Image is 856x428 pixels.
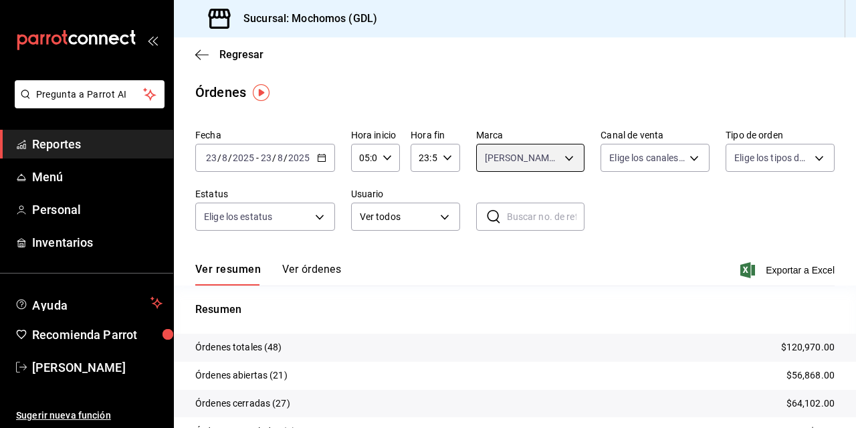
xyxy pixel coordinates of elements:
p: Resumen [195,302,835,318]
p: $64,102.00 [786,397,835,411]
div: Órdenes [195,82,246,102]
div: Pestañas de navegación [195,263,341,286]
label: Hora fin [411,130,459,140]
input: -- [260,152,272,163]
button: Ver órdenes [282,263,341,286]
p: Órdenes cerradas (27) [195,397,290,411]
font: Sugerir nueva función [16,410,111,421]
span: / [272,152,276,163]
label: Marca [476,130,585,140]
input: ---- [232,152,255,163]
font: Personal [32,203,81,217]
input: -- [221,152,228,163]
p: $56,868.00 [786,368,835,383]
span: / [228,152,232,163]
label: Fecha [195,130,335,140]
font: Recomienda Parrot [32,328,137,342]
span: / [217,152,221,163]
font: Reportes [32,137,81,151]
font: Menú [32,170,64,184]
font: Exportar a Excel [766,265,835,276]
font: [PERSON_NAME] [32,360,126,374]
font: Inventarios [32,235,93,249]
button: open_drawer_menu [147,35,158,45]
label: Canal de venta [601,130,710,140]
span: Regresar [219,48,263,61]
label: Tipo de orden [726,130,835,140]
button: Exportar a Excel [743,262,835,278]
input: -- [277,152,284,163]
span: / [284,152,288,163]
span: Pregunta a Parrot AI [36,88,144,102]
p: Órdenes abiertas (21) [195,368,288,383]
h3: Sucursal: Mochomos (GDL) [233,11,377,27]
span: - [256,152,259,163]
span: Ver todos [360,210,435,224]
span: Elige los tipos de orden [734,151,810,165]
label: Usuario [351,189,460,199]
span: Elige los canales de venta [609,151,685,165]
input: ---- [288,152,310,163]
label: Estatus [195,189,335,199]
input: Buscar no. de referencia [507,203,585,230]
input: -- [205,152,217,163]
label: Hora inicio [351,130,400,140]
span: Ayuda [32,295,145,311]
button: Regresar [195,48,263,61]
p: $120,970.00 [781,340,835,354]
span: Elige los estatus [204,210,272,223]
button: Pregunta a Parrot AI [15,80,165,108]
p: Órdenes totales (48) [195,340,282,354]
a: Pregunta a Parrot AI [9,97,165,111]
span: [PERSON_NAME] (GDL) [485,151,560,165]
font: Ver resumen [195,263,261,276]
img: Marcador de información sobre herramientas [253,84,270,101]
